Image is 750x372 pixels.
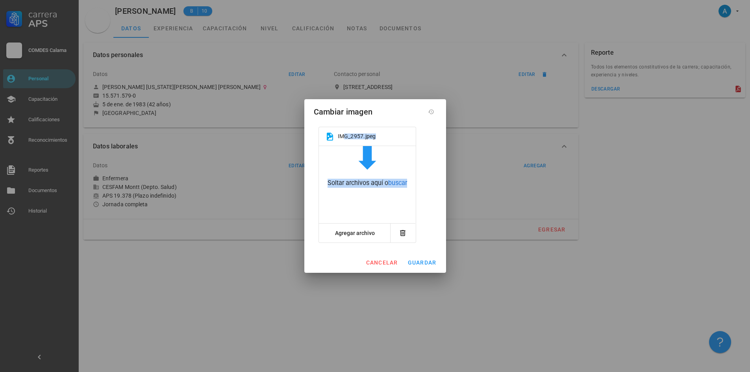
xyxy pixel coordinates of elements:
button: cancelar [362,255,401,270]
span: guardar [407,259,437,266]
button: Agregar archivo [322,224,388,242]
span: buscar [388,179,407,187]
button: guardar [404,255,440,270]
button: Agregar archivo [319,224,391,242]
div: IMG_2957.jpeg [338,133,376,139]
div: Soltar archivos aquí o [319,179,416,188]
div: Cambiar imagen [314,105,373,118]
span: cancelar [365,259,398,266]
button: Soltar archivos aquí obuscar [319,146,416,189]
